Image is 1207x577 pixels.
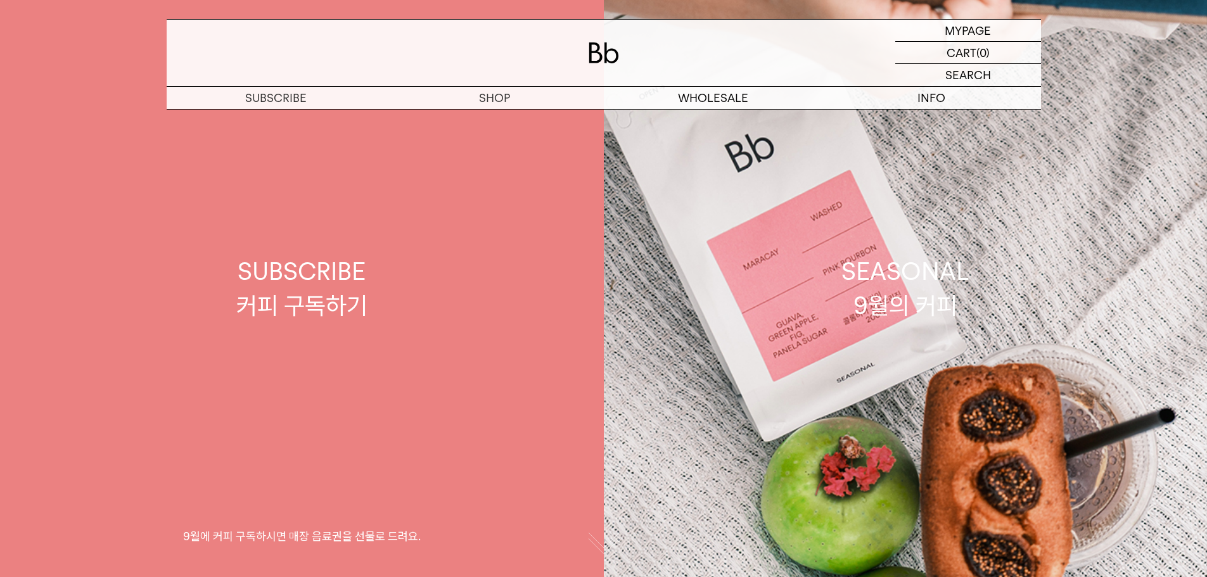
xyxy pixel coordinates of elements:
p: SEARCH [945,64,991,86]
p: INFO [822,87,1041,109]
p: CART [947,42,976,63]
div: SEASONAL 9월의 커피 [841,255,969,322]
div: SUBSCRIBE 커피 구독하기 [236,255,367,322]
p: MYPAGE [945,20,991,41]
p: (0) [976,42,990,63]
img: 로고 [589,42,619,63]
a: CART (0) [895,42,1041,64]
a: SHOP [385,87,604,109]
p: WHOLESALE [604,87,822,109]
a: MYPAGE [895,20,1041,42]
a: SUBSCRIBE [167,87,385,109]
